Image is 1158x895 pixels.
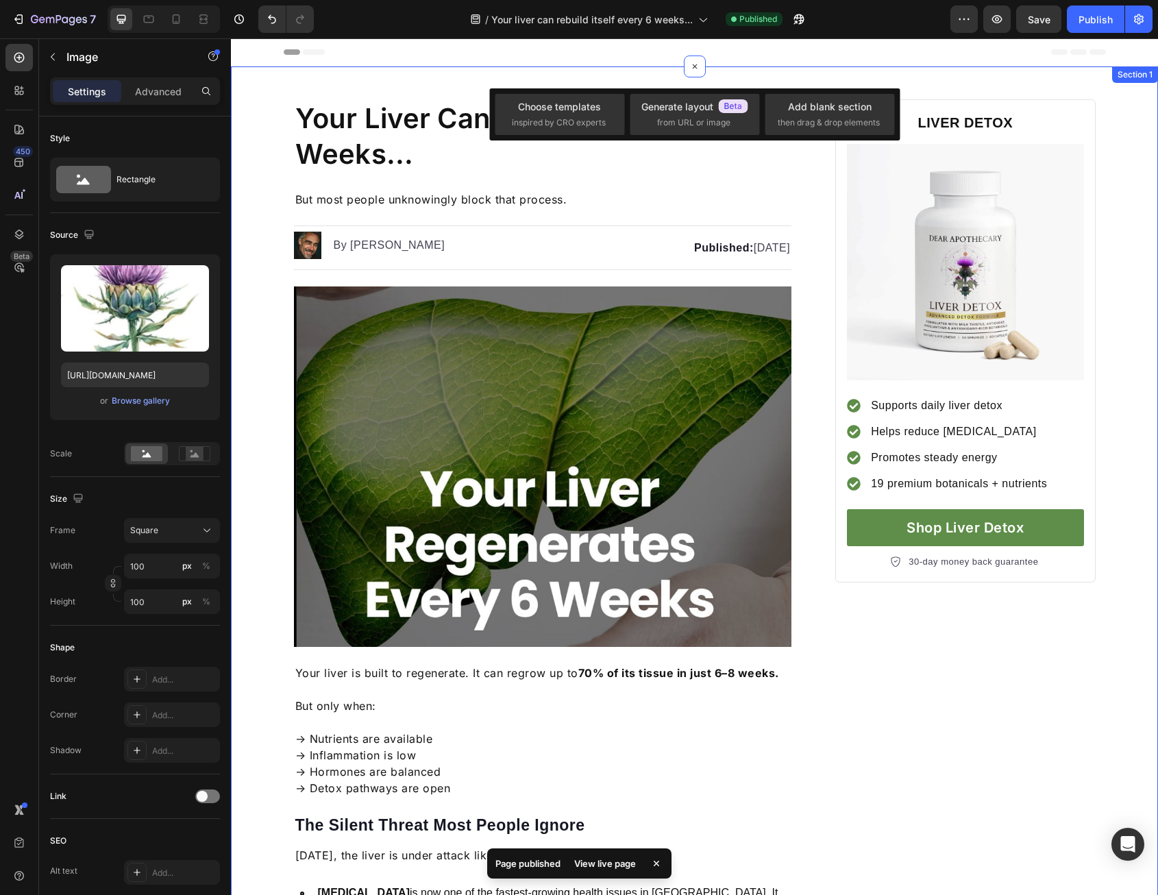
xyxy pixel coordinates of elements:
div: Browse gallery [112,395,170,407]
div: Beta [10,251,33,262]
button: % [179,558,195,574]
div: Publish [1079,12,1113,27]
span: from URL or image [657,117,730,129]
div: Link [50,790,66,802]
span: / [485,12,489,27]
div: Rich Text Editor. Editing area: main [63,625,561,759]
div: Undo/Redo [258,5,314,33]
input: https://example.com/image.jpg [61,363,209,387]
div: px [182,596,192,608]
p: 7 [90,11,96,27]
div: Shadow [50,744,82,757]
p: → Nutrients are available → Inflammation is low → Hormones are balanced → Detox pathways are open [64,676,560,758]
input: px% [124,554,220,578]
p: Promotes steady energy [640,411,816,428]
p: [DATE] [284,201,559,218]
div: 450 [13,146,33,157]
label: Frame [50,524,75,537]
span: Published [739,13,777,25]
p: 30-day money back guarantee [678,517,807,530]
div: Alt text [50,865,77,877]
input: px% [124,589,220,614]
div: Generate layout [641,99,748,114]
button: px [198,593,214,610]
p: The Silent Threat Most People Ignore [64,777,560,798]
div: Open Intercom Messenger [1111,828,1144,861]
div: Border [50,673,77,685]
span: or [100,393,108,409]
button: Save [1016,5,1061,33]
button: 7 [5,5,102,33]
p: Advanced [135,84,182,99]
label: Width [50,560,73,572]
span: then drag & drop elements [778,117,880,129]
div: Add blank section [788,99,872,114]
p: [DATE], the liver is under attack like never before. [64,809,560,825]
p: But only when: [64,659,560,676]
strong: [MEDICAL_DATA] [87,848,180,860]
div: Size [50,490,86,508]
img: gempages_585205997644022619-0f581fa1-8131-4c83-9c78-6bab8a608eb8.jpg [63,248,561,609]
div: Rectangle [116,164,200,195]
img: preview-image [61,265,209,352]
p: Supports daily liver detox [640,359,816,376]
div: Source [50,226,97,245]
div: Choose templates [518,99,601,114]
span: Save [1028,14,1050,25]
p: LIVER DETOX [617,74,851,95]
p: Settings [68,84,106,99]
p: Your liver is built to regenerate. It can regrow up to [64,626,560,643]
div: Add... [152,745,217,757]
p: Helps reduce [MEDICAL_DATA] [640,385,816,402]
span: inspired by CRO experts [512,117,606,129]
p: Image [66,49,183,65]
button: Square [124,518,220,543]
div: Add... [152,709,217,722]
img: gempages_585205997644022619-b7227c05-885d-4b7b-9239-537114d5f8b8.jpg [616,106,852,342]
div: % [202,596,210,608]
iframe: Design area [231,38,1158,895]
div: px [182,560,192,572]
div: Add... [152,674,217,686]
div: View live page [566,854,644,873]
div: Add... [152,867,217,879]
span: Square [130,524,158,537]
button: px [198,558,214,574]
strong: Published: [463,204,523,215]
div: Rich Text Editor. Editing area: main [283,200,560,219]
label: Height [50,596,75,608]
strong: 70% of its tissue in just 6–8 weeks. [347,628,548,641]
div: Scale [50,447,72,460]
a: Shop Liver Detox [616,471,852,508]
div: Section 1 [884,30,924,42]
p: Shop Liver Detox [676,479,793,500]
div: Shape [50,641,75,654]
p: Page published [495,857,560,870]
p: 19 premium botanicals + nutrients [640,437,816,454]
div: Corner [50,709,77,721]
div: % [202,560,210,572]
button: % [179,593,195,610]
div: Style [50,132,70,145]
button: Browse gallery [111,394,171,408]
span: Your liver can rebuild itself every 6 weeks... [491,12,693,27]
div: SEO [50,835,66,847]
button: Publish [1067,5,1124,33]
